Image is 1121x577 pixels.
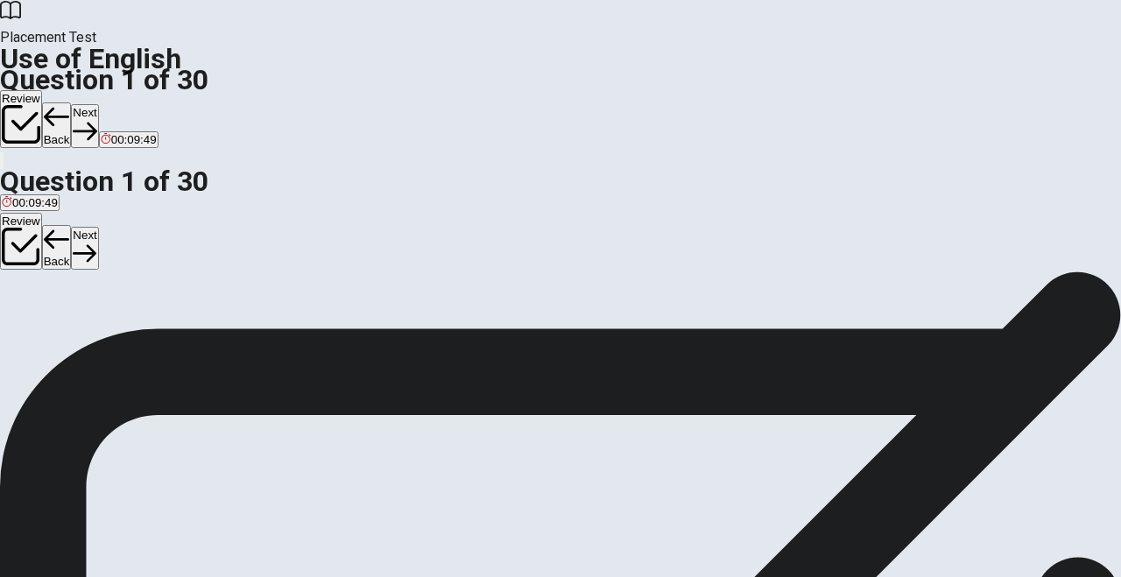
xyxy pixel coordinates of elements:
[99,131,159,148] button: 00:09:49
[42,225,72,271] button: Back
[42,102,72,148] button: Back
[71,104,98,147] button: Next
[71,227,98,270] button: Next
[12,196,58,209] span: 00:09:49
[111,133,157,146] span: 00:09:49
